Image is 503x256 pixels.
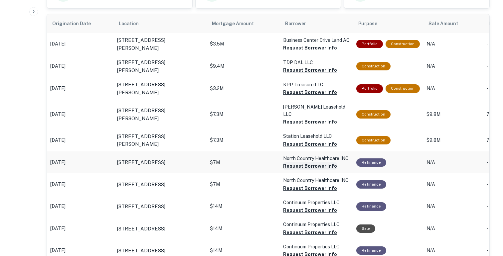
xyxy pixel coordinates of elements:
div: This is a portfolio loan with 2 properties [356,84,383,93]
div: This loan purpose was for refinancing [356,202,386,211]
p: N/A [426,203,480,210]
a: [STREET_ADDRESS] [117,225,203,233]
p: [DATE] [50,41,110,47]
span: Location [119,20,147,28]
p: [STREET_ADDRESS] [117,158,165,166]
th: Mortgage Amount [207,14,280,33]
p: $14M [210,203,276,210]
p: [DATE] [50,159,110,166]
p: TDP DAL LLC [283,59,350,66]
button: Request Borrower Info [283,184,337,192]
p: KPP Treasure LLC [283,81,350,88]
p: $3.2M [210,85,276,92]
p: N/A [426,159,480,166]
p: $3.5M [210,41,276,47]
div: This loan purpose was for construction [356,110,391,119]
p: $7M [210,159,276,166]
p: N/A [426,247,480,254]
span: Purpose [358,20,386,28]
th: Purpose [353,14,423,33]
th: Sale Amount [423,14,483,33]
th: Origination Date [47,14,113,33]
div: Sale [356,224,375,233]
p: Continuum Properties LLC [283,221,350,228]
p: [DATE] [50,111,110,118]
a: [STREET_ADDRESS][PERSON_NAME] [117,58,203,74]
div: This loan purpose was for refinancing [356,158,386,167]
p: North Country Healthcare INC [283,177,350,184]
p: $9.4M [210,63,276,70]
span: Origination Date [52,20,99,28]
div: This loan purpose was for construction [356,62,391,70]
p: $7.3M [210,111,276,118]
a: [STREET_ADDRESS][PERSON_NAME] [117,132,203,148]
p: [DATE] [50,181,110,188]
p: Continuum Properties LLC [283,199,350,206]
p: [STREET_ADDRESS] [117,247,165,255]
p: [DATE] [50,247,110,254]
button: Request Borrower Info [283,44,337,52]
div: This loan purpose was for refinancing [356,180,386,189]
button: Request Borrower Info [283,140,337,148]
p: [DATE] [50,137,110,144]
p: [STREET_ADDRESS] [117,203,165,211]
p: [DATE] [50,85,110,92]
p: $7M [210,181,276,188]
span: Sale Amount [428,20,467,28]
p: $7.3M [210,137,276,144]
div: This loan purpose was for construction [356,136,391,144]
span: Borrower [285,20,306,28]
button: Request Borrower Info [283,206,337,214]
iframe: Chat Widget [470,203,503,235]
p: [STREET_ADDRESS] [117,225,165,233]
p: N/A [426,41,480,47]
p: $9.8M [426,111,480,118]
th: Borrower [280,14,353,33]
p: N/A [426,63,480,70]
p: Business Center Drive Land AQ [283,37,350,44]
a: [STREET_ADDRESS] [117,203,203,211]
a: [STREET_ADDRESS][PERSON_NAME] [117,81,203,96]
a: [STREET_ADDRESS][PERSON_NAME] [117,36,203,52]
button: Request Borrower Info [283,66,337,74]
div: This is a portfolio loan with 5 properties [356,40,383,48]
p: N/A [426,181,480,188]
p: [PERSON_NAME] Leasehold LLC [283,103,350,118]
a: [STREET_ADDRESS] [117,158,203,166]
p: [DATE] [50,225,110,232]
p: [STREET_ADDRESS] [117,181,165,189]
div: This loan purpose was for construction [386,40,420,48]
a: [STREET_ADDRESS] [117,181,203,189]
button: Request Borrower Info [283,162,337,170]
h6: LTV [488,20,497,27]
a: [STREET_ADDRESS][PERSON_NAME] [117,107,203,122]
button: Request Borrower Info [283,88,337,96]
button: Request Borrower Info [283,118,337,126]
p: N/A [426,85,480,92]
p: [DATE] [50,63,110,70]
p: Station Leasehold LLC [283,132,350,140]
div: This loan purpose was for refinancing [356,246,386,255]
a: [STREET_ADDRESS] [117,247,203,255]
p: $9.8M [426,137,480,144]
th: Location [113,14,207,33]
p: Continuum Properties LLC [283,243,350,250]
p: $14M [210,225,276,232]
button: Request Borrower Info [283,228,337,236]
p: N/A [426,225,480,232]
div: This loan purpose was for construction [386,84,420,93]
p: [DATE] [50,203,110,210]
p: $14M [210,247,276,254]
p: North Country Healthcare INC [283,155,350,162]
span: Mortgage Amount [212,20,262,28]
